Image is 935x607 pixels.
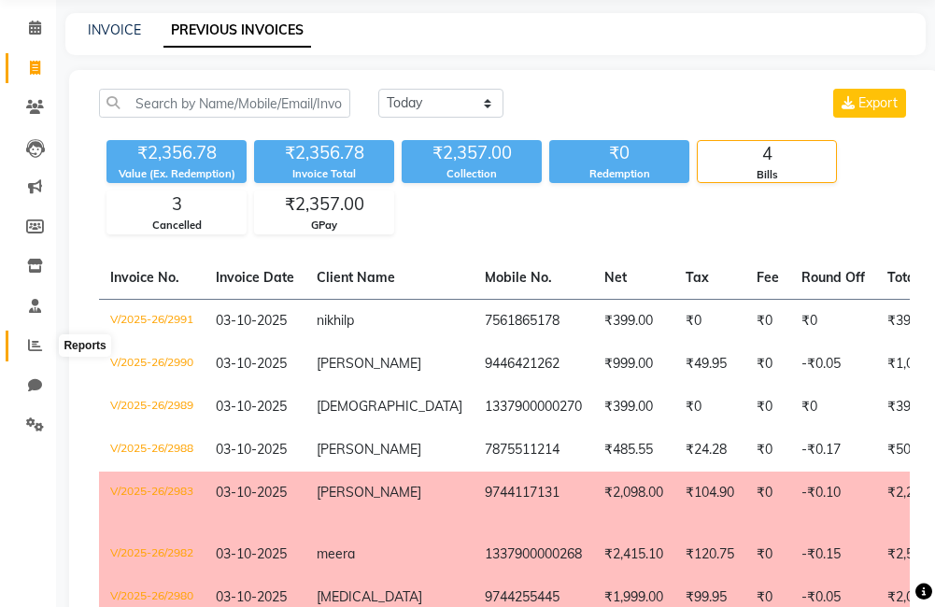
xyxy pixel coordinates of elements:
[254,166,394,182] div: Invoice Total
[593,299,674,343] td: ₹399.00
[604,269,627,286] span: Net
[745,299,790,343] td: ₹0
[674,472,745,533] td: ₹104.90
[99,299,205,343] td: V/2025-26/2991
[317,355,421,372] span: [PERSON_NAME]
[163,14,311,48] a: PREVIOUS INVOICES
[790,533,876,576] td: -₹0.15
[99,343,205,386] td: V/2025-26/2990
[858,94,898,111] span: Export
[474,299,593,343] td: 7561865178
[317,398,462,415] span: [DEMOGRAPHIC_DATA]
[593,343,674,386] td: ₹999.00
[757,269,779,286] span: Fee
[801,269,865,286] span: Round Off
[474,533,593,576] td: 1337900000268
[59,334,110,357] div: Reports
[110,269,179,286] span: Invoice No.
[790,472,876,533] td: -₹0.10
[99,533,205,576] td: V/2025-26/2982
[474,472,593,533] td: 9744117131
[216,484,287,501] span: 03-10-2025
[674,429,745,472] td: ₹24.28
[887,269,919,286] span: Total
[593,386,674,429] td: ₹399.00
[106,140,247,166] div: ₹2,356.78
[107,191,246,218] div: 3
[745,343,790,386] td: ₹0
[347,312,354,329] span: p
[549,140,689,166] div: ₹0
[216,588,287,605] span: 03-10-2025
[216,312,287,329] span: 03-10-2025
[790,299,876,343] td: ₹0
[549,166,689,182] div: Redemption
[99,429,205,472] td: V/2025-26/2988
[254,140,394,166] div: ₹2,356.78
[317,588,422,605] span: [MEDICAL_DATA]
[593,472,674,533] td: ₹2,098.00
[317,545,355,562] span: meera
[107,218,246,233] div: Cancelled
[317,441,421,458] span: [PERSON_NAME]
[833,89,906,118] button: Export
[474,429,593,472] td: 7875511214
[745,429,790,472] td: ₹0
[790,386,876,429] td: ₹0
[216,269,294,286] span: Invoice Date
[255,218,393,233] div: GPay
[674,299,745,343] td: ₹0
[474,343,593,386] td: 9446421262
[402,140,542,166] div: ₹2,357.00
[317,312,347,329] span: nikhil
[686,269,709,286] span: Tax
[99,386,205,429] td: V/2025-26/2989
[593,429,674,472] td: ₹485.55
[216,355,287,372] span: 03-10-2025
[88,21,141,38] a: INVOICE
[216,398,287,415] span: 03-10-2025
[674,343,745,386] td: ₹49.95
[317,269,395,286] span: Client Name
[745,533,790,576] td: ₹0
[790,343,876,386] td: -₹0.05
[674,386,745,429] td: ₹0
[745,386,790,429] td: ₹0
[698,141,836,167] div: 4
[216,441,287,458] span: 03-10-2025
[745,472,790,533] td: ₹0
[674,533,745,576] td: ₹120.75
[790,429,876,472] td: -₹0.17
[99,472,205,533] td: V/2025-26/2983
[698,167,836,183] div: Bills
[216,545,287,562] span: 03-10-2025
[106,166,247,182] div: Value (Ex. Redemption)
[474,386,593,429] td: 1337900000270
[485,269,552,286] span: Mobile No.
[317,484,421,501] span: [PERSON_NAME]
[402,166,542,182] div: Collection
[593,533,674,576] td: ₹2,415.10
[255,191,393,218] div: ₹2,357.00
[99,89,350,118] input: Search by Name/Mobile/Email/Invoice No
